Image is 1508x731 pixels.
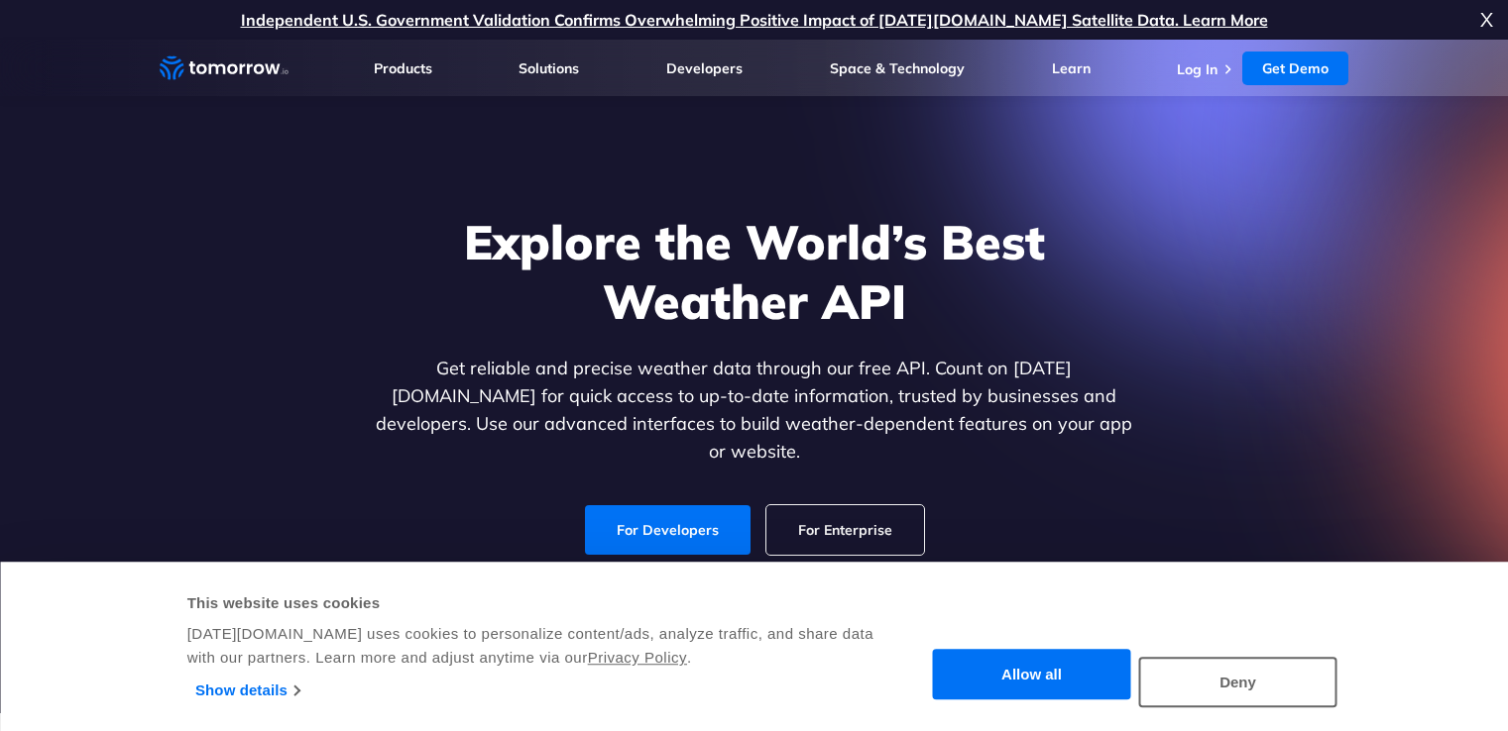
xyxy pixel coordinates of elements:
a: Home link [160,53,289,83]
a: Solutions [519,59,579,77]
a: Developers [666,59,743,77]
a: Space & Technology [830,59,965,77]
div: [DATE][DOMAIN_NAME] uses cookies to personalize content/ads, analyze traffic, and share data with... [187,622,876,670]
a: Products [374,59,432,77]
a: Privacy Policy [588,649,687,666]
a: Independent U.S. Government Validation Confirms Overwhelming Positive Impact of [DATE][DOMAIN_NAM... [241,10,1268,30]
a: Show details [195,676,299,705]
a: For Enterprise [766,505,924,555]
button: Allow all [933,650,1131,700]
h1: Explore the World’s Best Weather API [372,212,1137,331]
a: Log In [1177,60,1218,78]
a: Learn [1052,59,1091,77]
a: Get Demo [1242,52,1348,85]
p: Get reliable and precise weather data through our free API. Count on [DATE][DOMAIN_NAME] for quic... [372,355,1137,466]
div: This website uses cookies [187,591,876,615]
button: Deny [1139,657,1337,707]
a: For Developers [585,505,751,555]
